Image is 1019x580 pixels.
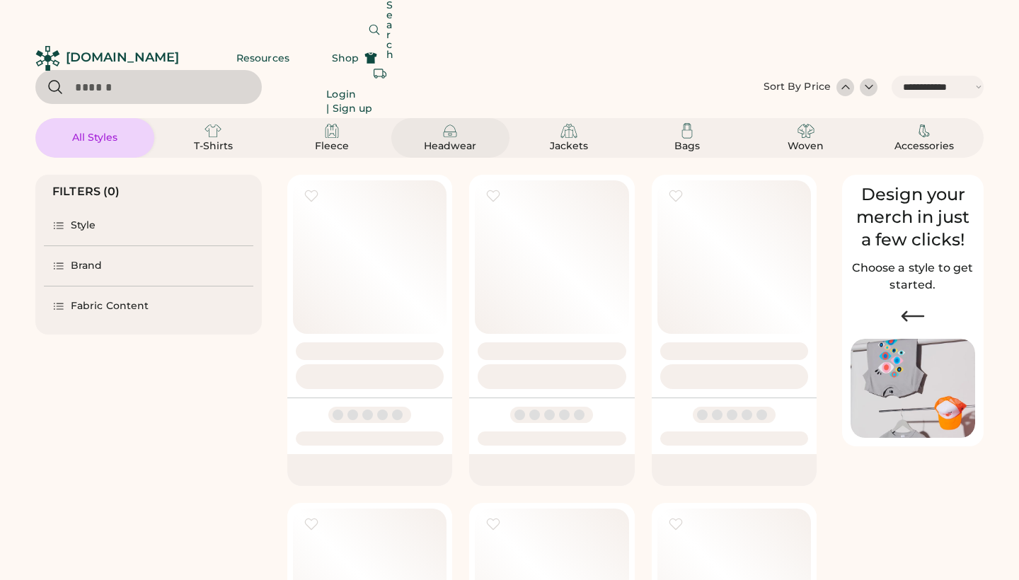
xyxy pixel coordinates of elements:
[764,80,831,94] div: Sort By Price
[798,122,814,139] img: Woven Icon
[774,139,838,153] div: Woven
[851,183,975,251] div: Design your merch in just a few clicks!
[442,122,459,139] img: Headwear Icon
[916,122,933,139] img: Accessories Icon
[300,139,364,153] div: Fleece
[205,122,221,139] img: T-Shirts Icon
[332,53,359,63] span: Shop
[537,139,601,153] div: Jackets
[66,49,179,66] div: [DOMAIN_NAME]
[63,131,127,145] div: All Styles
[655,139,719,153] div: Bags
[560,122,577,139] img: Jackets Icon
[892,139,956,153] div: Accessories
[71,299,149,313] div: Fabric Content
[851,339,975,439] img: Image of Lisa Congdon Eye Print on T-Shirt and Hat
[851,260,975,294] h2: Choose a style to get started.
[52,183,120,200] div: FILTERS (0)
[35,46,60,71] img: Rendered Logo - Screens
[679,122,696,139] img: Bags Icon
[315,44,394,72] button: Shop
[418,139,482,153] div: Headwear
[71,259,103,273] div: Brand
[181,139,245,153] div: T-Shirts
[323,122,340,139] img: Fleece Icon
[71,219,96,233] div: Style
[219,44,306,72] button: Resources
